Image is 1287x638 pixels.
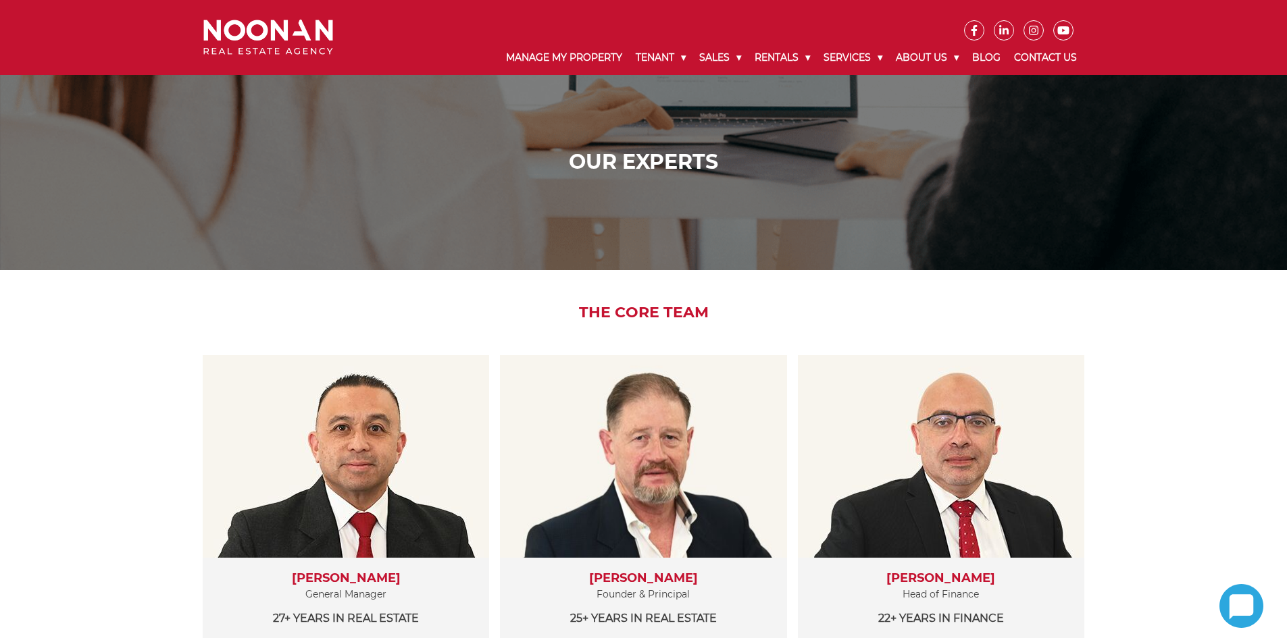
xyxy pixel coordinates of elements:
[1007,41,1084,75] a: Contact Us
[629,41,692,75] a: Tenant
[811,610,1071,627] p: 22+ years in Finance
[692,41,748,75] a: Sales
[889,41,965,75] a: About Us
[817,41,889,75] a: Services
[748,41,817,75] a: Rentals
[216,571,476,586] h3: [PERSON_NAME]
[513,571,773,586] h3: [PERSON_NAME]
[216,610,476,627] p: 27+ years in Real Estate
[811,586,1071,603] p: Head of Finance
[207,150,1080,174] h1: Our Experts
[193,304,1094,321] h2: The Core Team
[811,571,1071,586] h3: [PERSON_NAME]
[513,586,773,603] p: Founder & Principal
[499,41,629,75] a: Manage My Property
[203,20,333,55] img: Noonan Real Estate Agency
[965,41,1007,75] a: Blog
[513,610,773,627] p: 25+ years in Real Estate
[216,586,476,603] p: General Manager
